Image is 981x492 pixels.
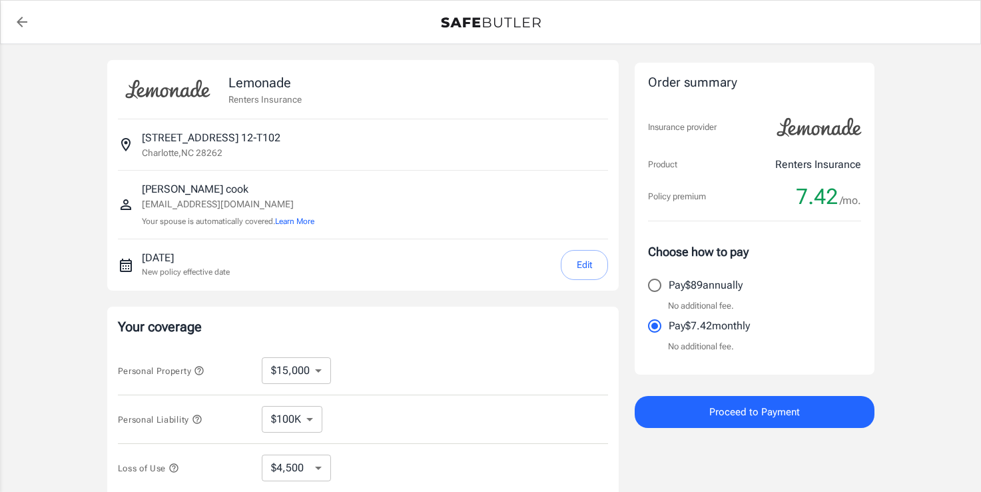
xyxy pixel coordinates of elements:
svg: New policy start date [118,257,134,273]
p: Your coverage [118,317,608,336]
p: Your spouse is automatically covered. [142,215,314,228]
span: 7.42 [796,183,838,210]
p: [PERSON_NAME] cook [142,181,314,197]
p: Pay $7.42 monthly [669,318,750,334]
p: Renters Insurance [775,157,861,173]
button: Personal Property [118,363,204,379]
button: Personal Liability [118,411,202,427]
p: [STREET_ADDRESS] 12-T102 [142,130,280,146]
button: Proceed to Payment [635,396,874,428]
p: Charlotte , NC 28262 [142,146,222,159]
span: Proceed to Payment [709,403,800,421]
p: Policy premium [648,190,706,203]
span: Personal Property [118,366,204,376]
span: Personal Liability [118,415,202,425]
img: Back to quotes [441,17,541,28]
p: Renters Insurance [228,93,302,106]
p: Insurance provider [648,121,717,134]
p: Lemonade [228,73,302,93]
img: Lemonade [118,71,218,108]
p: No additional fee. [668,299,734,313]
img: Lemonade [769,109,869,146]
svg: Insured address [118,137,134,153]
p: Pay $89 annually [669,277,743,293]
p: Product [648,158,677,171]
p: [EMAIL_ADDRESS][DOMAIN_NAME] [142,197,314,211]
span: /mo. [840,191,861,210]
span: Loss of Use [118,463,179,473]
button: Learn More [275,215,314,227]
a: back to quotes [9,9,35,35]
div: Order summary [648,73,861,93]
p: [DATE] [142,250,230,266]
button: Edit [561,250,608,280]
svg: Insured person [118,197,134,213]
p: New policy effective date [142,266,230,278]
p: Choose how to pay [648,243,861,261]
button: Loss of Use [118,460,179,476]
p: No additional fee. [668,340,734,353]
